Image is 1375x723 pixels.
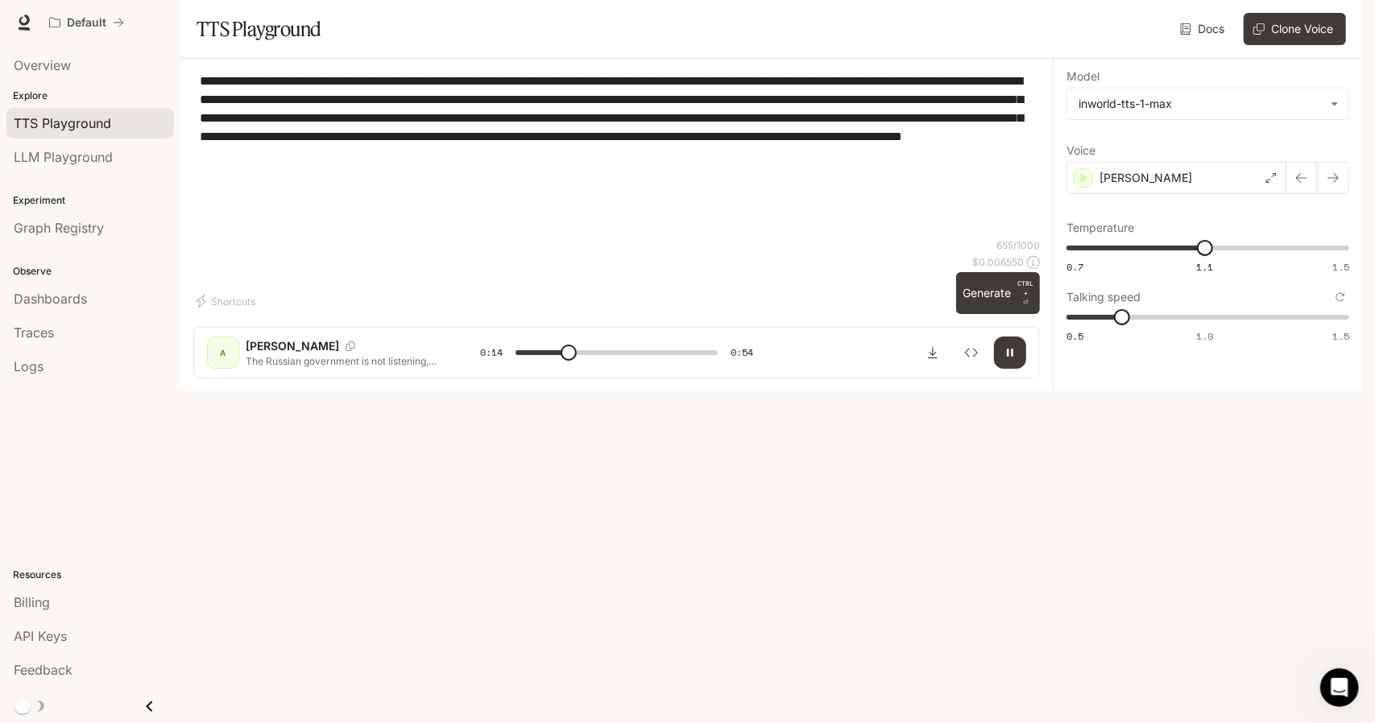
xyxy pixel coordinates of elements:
h1: TTS Playground [197,13,321,45]
p: CTRL + [1017,279,1033,298]
span: 1.0 [1196,329,1213,343]
p: Voice [1066,145,1095,156]
button: Inspect [955,337,988,369]
span: 1.5 [1332,329,1349,343]
div: inworld-tts-1-max [1079,96,1323,112]
button: Shortcuts [193,288,262,314]
button: Clone Voice [1244,13,1346,45]
button: Reset to default [1332,288,1349,306]
p: Talking speed [1066,291,1141,303]
a: Docs [1177,13,1231,45]
div: A [210,340,236,366]
button: All workspaces [42,6,131,39]
p: [PERSON_NAME] [246,338,339,354]
span: 0:14 [480,345,503,361]
p: Default [67,16,106,30]
p: Model [1066,71,1100,82]
button: GenerateCTRL +⏎ [956,272,1040,314]
p: ⏎ [1017,279,1033,308]
span: 1.1 [1196,260,1213,274]
button: Download audio [917,337,949,369]
iframe: Intercom live chat [1320,668,1359,707]
p: The Russian government is not listening, and citizens have been brainwashed. Even going out with ... [246,354,441,368]
p: Temperature [1066,222,1134,233]
span: 1.5 [1332,260,1349,274]
span: 0.7 [1066,260,1083,274]
span: 0:54 [731,345,753,361]
span: 0.5 [1066,329,1083,343]
p: [PERSON_NAME] [1100,170,1192,186]
button: Copy Voice ID [339,341,362,351]
div: inworld-tts-1-max [1067,89,1348,119]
